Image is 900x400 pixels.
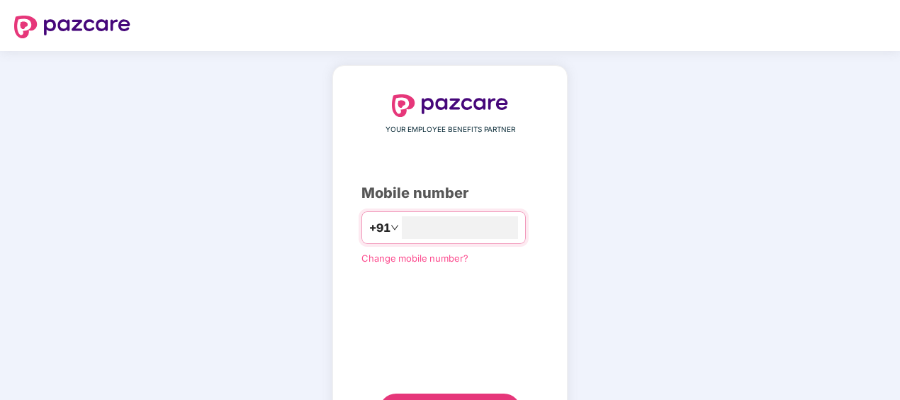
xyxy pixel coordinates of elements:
[386,124,515,135] span: YOUR EMPLOYEE BENEFITS PARTNER
[392,94,508,117] img: logo
[390,223,399,232] span: down
[361,182,539,204] div: Mobile number
[369,219,390,237] span: +91
[14,16,130,38] img: logo
[361,252,468,264] a: Change mobile number?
